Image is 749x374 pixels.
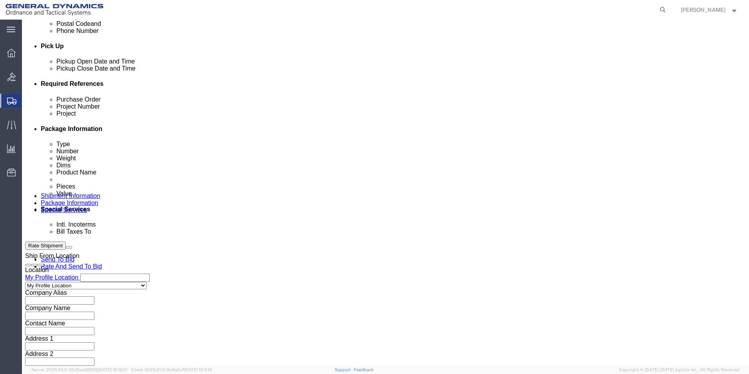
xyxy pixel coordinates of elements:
[22,20,749,366] iframe: FS Legacy Container
[335,367,354,372] a: Support
[131,367,212,372] span: Client: 2025.20.0-8c6e0cf
[31,367,127,372] span: Server: 2025.20.0-32d5ea39505
[98,367,127,372] span: [DATE] 10:18:31
[619,367,740,373] span: Copyright © [DATE]-[DATE] Agistix Inc., All Rights Reserved
[354,367,374,372] a: Feedback
[184,367,212,372] span: [DATE] 12:11:14
[5,4,103,16] img: logo
[680,5,738,15] button: [PERSON_NAME]
[681,5,725,14] span: Brandon Walls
